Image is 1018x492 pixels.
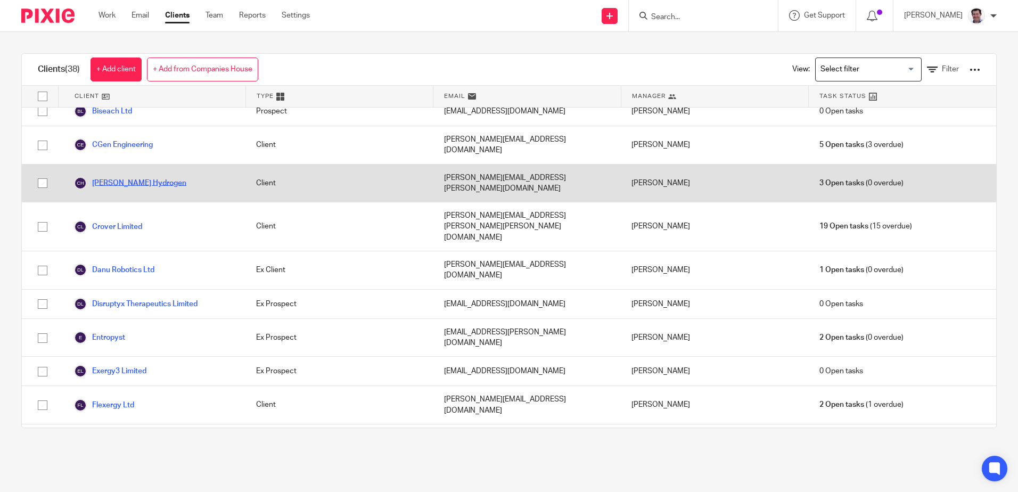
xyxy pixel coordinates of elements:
div: Ex Prospect [245,357,433,386]
a: Danu Robotics Ltd [74,264,154,276]
p: [PERSON_NAME] [904,10,963,21]
div: [PERSON_NAME] [621,126,808,164]
a: Entropyst [74,331,125,344]
div: [PERSON_NAME] [621,290,808,318]
span: Manager [632,92,666,101]
img: svg%3E [74,365,87,378]
span: (0 overdue) [819,332,904,343]
a: Flexergy Ltd [74,399,134,412]
img: svg%3E [74,220,87,233]
div: Ex Prospect [245,424,433,453]
div: Ex Prospect [245,319,433,357]
span: Email [444,92,465,101]
a: Work [98,10,116,21]
span: (0 overdue) [819,265,904,275]
a: Biseach Ltd [74,105,132,118]
div: Client [245,202,433,251]
div: [EMAIL_ADDRESS][PERSON_NAME][DOMAIN_NAME] [433,319,621,357]
a: Exergy3 Limited [74,365,146,378]
span: (3 overdue) [819,140,904,150]
div: Client [245,165,433,202]
span: Client [75,92,99,101]
div: [PERSON_NAME] [621,97,808,126]
span: (15 overdue) [819,221,912,232]
div: [PERSON_NAME] [621,424,808,453]
span: 0 Open tasks [819,106,863,117]
img: svg%3E [74,264,87,276]
span: (1 overdue) [819,399,904,410]
span: Task Status [819,92,866,101]
span: 2 Open tasks [819,399,864,410]
a: Clients [165,10,190,21]
div: [PERSON_NAME][EMAIL_ADDRESS][DOMAIN_NAME] [433,386,621,424]
span: Filter [942,65,959,73]
span: 1 Open tasks [819,265,864,275]
div: View: [776,54,980,85]
div: [PERSON_NAME] [621,386,808,424]
input: Select all [32,86,53,106]
span: 2 Open tasks [819,332,864,343]
div: [EMAIL_ADDRESS][DOMAIN_NAME] [433,97,621,126]
a: Disruptyx Therapeutics Limited [74,298,198,310]
div: --- [433,424,621,453]
span: Get Support [804,12,845,19]
img: svg%3E [74,399,87,412]
input: Search for option [817,60,915,79]
span: 5 Open tasks [819,140,864,150]
img: Facebook%20Profile%20picture%20(2).jpg [968,7,985,24]
div: Ex Client [245,251,433,289]
img: Pixie [21,9,75,23]
span: (0 overdue) [819,178,904,188]
a: [PERSON_NAME] Hydrogen [74,177,186,190]
div: [PERSON_NAME][EMAIL_ADDRESS][PERSON_NAME][DOMAIN_NAME] [433,165,621,202]
a: Settings [282,10,310,21]
div: [EMAIL_ADDRESS][DOMAIN_NAME] [433,357,621,386]
div: [PERSON_NAME][EMAIL_ADDRESS][DOMAIN_NAME] [433,126,621,164]
img: svg%3E [74,177,87,190]
a: Crover Limited [74,220,142,233]
span: (38) [65,65,80,73]
div: [EMAIL_ADDRESS][DOMAIN_NAME] [433,290,621,318]
img: svg%3E [74,138,87,151]
a: CGen Engineering [74,138,153,151]
div: [PERSON_NAME] [621,319,808,357]
div: Client [245,126,433,164]
img: svg%3E [74,105,87,118]
div: [PERSON_NAME][EMAIL_ADDRESS][PERSON_NAME][PERSON_NAME][DOMAIN_NAME] [433,202,621,251]
div: [PERSON_NAME][EMAIL_ADDRESS][DOMAIN_NAME] [433,251,621,289]
div: Ex Prospect [245,290,433,318]
div: [PERSON_NAME] [621,357,808,386]
div: Search for option [815,58,922,81]
span: 19 Open tasks [819,221,868,232]
div: Client [245,386,433,424]
span: Type [257,92,274,101]
a: Email [132,10,149,21]
a: Reports [239,10,266,21]
a: + Add from Companies House [147,58,258,81]
span: 0 Open tasks [819,366,863,376]
input: Search [650,13,746,22]
div: [PERSON_NAME] [621,165,808,202]
span: 0 Open tasks [819,299,863,309]
span: 3 Open tasks [819,178,864,188]
div: [PERSON_NAME] [621,251,808,289]
div: [PERSON_NAME] [621,202,808,251]
img: svg%3E [74,331,87,344]
a: + Add client [91,58,142,81]
img: svg%3E [74,298,87,310]
div: Prospect [245,97,433,126]
h1: Clients [38,64,80,75]
a: Team [206,10,223,21]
